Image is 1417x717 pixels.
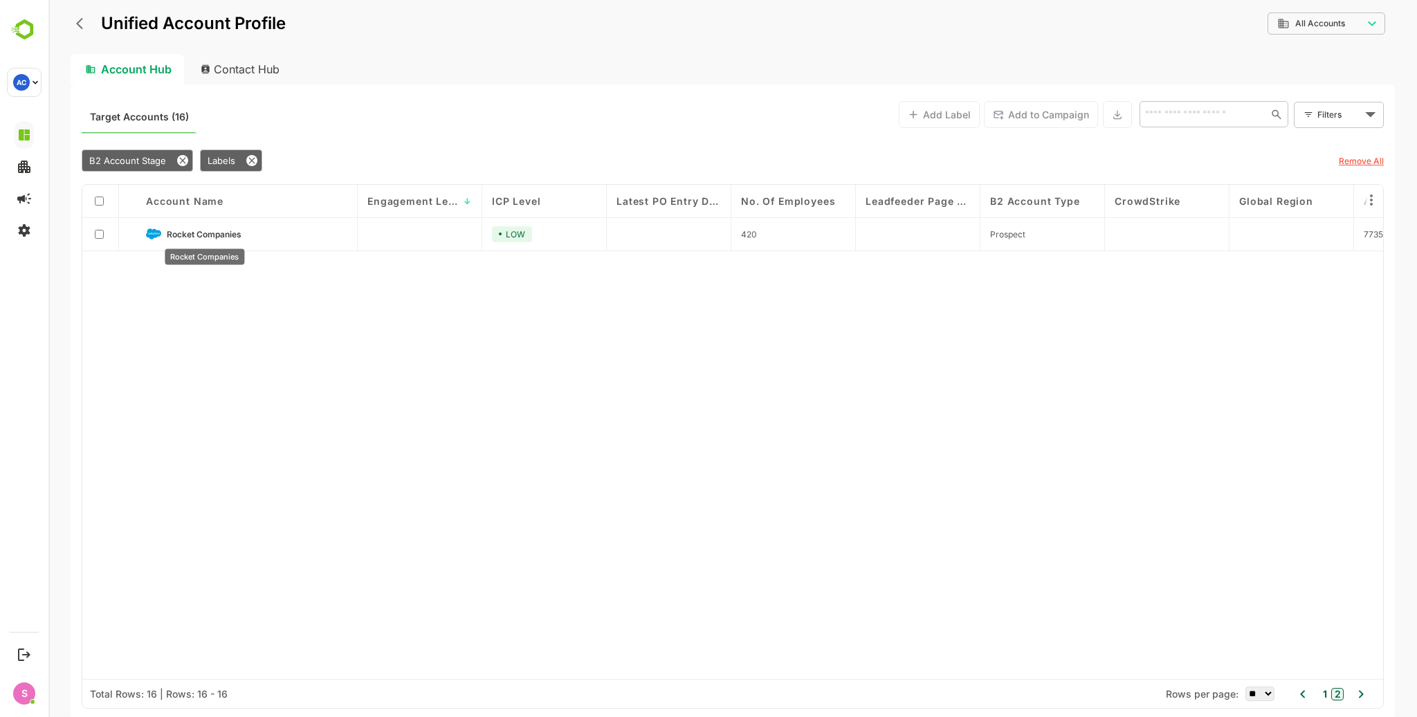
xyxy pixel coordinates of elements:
div: LOW [444,226,484,242]
button: 2 [1283,688,1295,700]
span: Rows per page: [1117,688,1190,700]
button: Add to Campaign [935,101,1050,128]
span: Account Name [98,195,175,207]
button: Export the selected data as CSV [1054,101,1084,128]
div: All Accounts [1229,17,1315,30]
div: Labels [152,149,214,172]
div: AC [13,74,30,91]
button: back [24,13,45,34]
span: Latest PO Entry Date [568,195,673,207]
span: Labels [159,155,187,166]
span: ICP Level [444,195,493,207]
span: ↓ [415,196,423,206]
span: 420 [693,229,708,239]
span: Known accounts you’ve identified to target - imported from CRM, Offline upload, or promoted from ... [42,108,140,126]
u: Remove All [1290,156,1335,166]
div: Contact Hub [141,54,244,84]
div: Rocket Companies [116,249,196,265]
div: Account Hub [22,54,136,84]
div: Filters [1268,100,1335,129]
button: 1 [1271,687,1279,702]
span: Leadfeeder Page URL [817,195,922,207]
span: Prospect [942,229,977,239]
span: All Accounts [1247,19,1297,28]
div: S [13,682,35,705]
button: Logout [15,645,33,664]
span: Rocket Companies [118,229,193,239]
div: All Accounts [1219,10,1337,37]
img: BambooboxLogoMark.f1c84d78b4c51b1a7b5f700c9845e183.svg [7,17,42,43]
span: CrowdStrike [1066,195,1132,207]
span: No. of Employees [693,195,787,207]
div: B2 Account Stage [33,149,145,172]
span: B2 Account Stage [41,155,118,166]
span: B2 Account Type [942,195,1032,207]
span: Engagement Level [319,195,410,207]
p: Unified Account Profile [53,15,237,32]
button: Add Label [850,101,931,128]
div: Total Rows: 16 | Rows: 16 - 16 [42,688,179,700]
div: Filters [1269,107,1313,122]
span: 77350000.00 [1315,229,1370,239]
span: Global Region [1191,195,1265,207]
